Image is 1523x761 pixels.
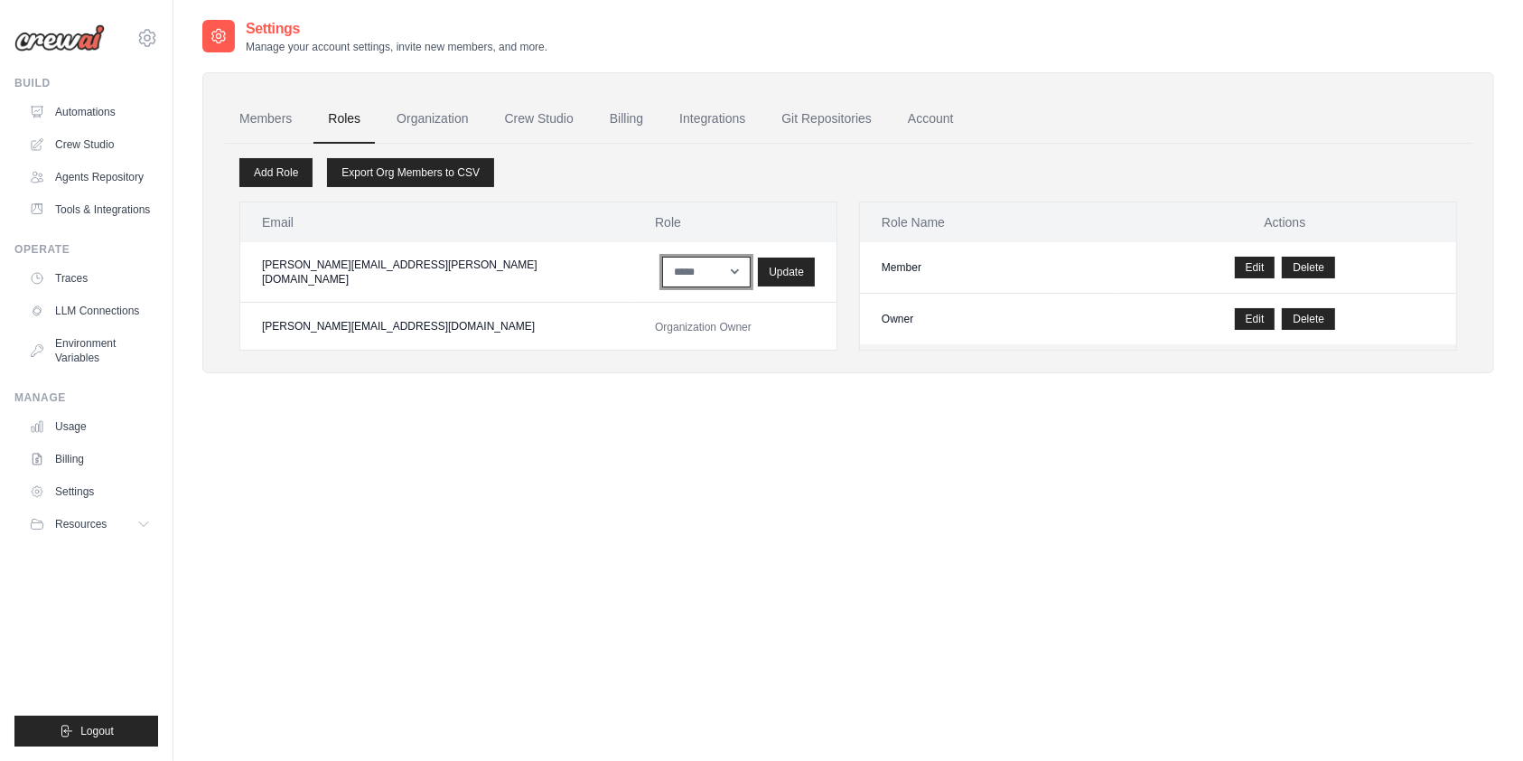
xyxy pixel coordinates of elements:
a: Add Role [239,158,313,187]
a: Usage [22,412,158,441]
td: [PERSON_NAME][EMAIL_ADDRESS][DOMAIN_NAME] [240,302,633,350]
a: Billing [22,445,158,474]
p: Manage your account settings, invite new members, and more. [246,40,547,54]
a: LLM Connections [22,296,158,325]
div: Manage [14,390,158,405]
a: Members [225,95,306,144]
a: Edit [1235,308,1275,330]
a: Agents Repository [22,163,158,192]
td: [PERSON_NAME][EMAIL_ADDRESS][PERSON_NAME][DOMAIN_NAME] [240,242,633,302]
a: Roles [313,95,375,144]
div: Operate [14,242,158,257]
button: Resources [22,510,158,539]
th: Actions [1114,202,1456,242]
span: Resources [55,517,107,531]
button: Delete [1282,308,1335,330]
a: Environment Variables [22,329,158,372]
div: Build [14,76,158,90]
td: Member [860,242,1114,294]
a: Export Org Members to CSV [327,158,494,187]
button: Delete [1282,257,1335,278]
td: Owner [860,294,1114,345]
a: Organization [382,95,482,144]
th: Email [240,202,633,242]
a: Crew Studio [22,130,158,159]
a: Integrations [665,95,760,144]
a: Billing [595,95,658,144]
span: Logout [80,724,114,738]
a: Account [893,95,968,144]
a: Edit [1235,257,1275,278]
button: Logout [14,716,158,747]
span: Organization Owner [655,321,752,334]
h2: Settings [246,18,547,40]
a: Git Repositories [767,95,886,144]
th: Role Name [860,202,1114,242]
a: Crew Studio [491,95,588,144]
a: Settings [22,477,158,506]
button: Update [758,258,815,287]
a: Automations [22,98,158,127]
img: Logo [14,24,105,52]
th: Role [633,202,836,242]
a: Tools & Integrations [22,195,158,224]
a: Traces [22,264,158,293]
